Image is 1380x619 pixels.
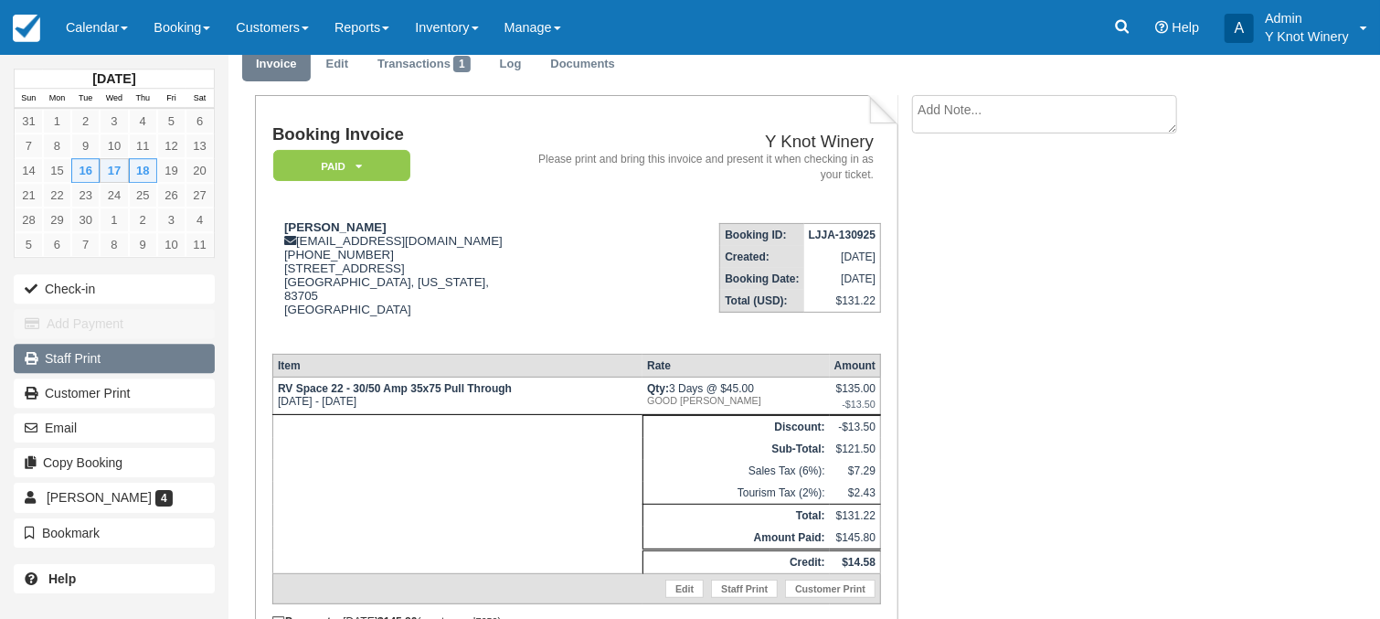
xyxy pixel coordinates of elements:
a: Staff Print [14,344,215,373]
a: 14 [15,158,43,183]
strong: [DATE] [92,71,135,86]
a: 7 [15,133,43,158]
th: Sub-Total: [642,438,830,460]
a: Invoice [242,47,311,82]
a: 10 [157,232,186,257]
a: 22 [43,183,71,208]
button: Email [14,413,215,443]
button: Bookmark [14,518,215,548]
div: $135.00 [834,382,876,410]
th: Thu [129,89,157,109]
em: GOOD [PERSON_NAME] [647,395,825,406]
td: $7.29 [830,460,881,482]
p: Y Knot Winery [1265,27,1349,46]
a: 9 [71,133,100,158]
h1: Booking Invoice [272,125,512,144]
strong: LJJA-130925 [809,229,876,241]
th: Fri [157,89,186,109]
a: Paid [272,149,404,183]
i: Help [1156,21,1169,34]
th: Discount: [642,416,830,439]
a: 11 [186,232,214,257]
th: Amount Paid: [642,527,830,550]
a: 5 [157,109,186,133]
a: Log [486,47,536,82]
span: 1 [453,56,471,72]
a: Help [14,564,215,593]
a: 29 [43,208,71,232]
a: 1 [100,208,128,232]
td: $2.43 [830,482,881,505]
th: Sat [186,89,214,109]
a: 16 [71,158,100,183]
td: Sales Tax (6%): [642,460,830,482]
th: Amount [830,355,881,378]
td: $131.22 [830,505,881,528]
td: [DATE] [804,268,881,290]
span: Help [1173,20,1200,35]
a: 26 [157,183,186,208]
strong: Qty [647,382,669,395]
a: 4 [129,109,157,133]
a: 23 [71,183,100,208]
th: Mon [43,89,71,109]
a: 12 [157,133,186,158]
em: Paid [273,150,410,182]
a: 4 [186,208,214,232]
a: 28 [15,208,43,232]
span: [PERSON_NAME] [47,490,152,505]
th: Rate [642,355,830,378]
a: Staff Print [711,580,778,598]
a: Edit [313,47,362,82]
a: 10 [100,133,128,158]
button: Check-in [14,274,215,304]
span: 4 [155,490,173,507]
td: [DATE] [804,246,881,268]
th: Booking Date: [720,268,804,290]
strong: $14.58 [842,556,876,569]
a: 8 [43,133,71,158]
a: 1 [43,109,71,133]
a: 13 [186,133,214,158]
div: A [1225,14,1254,43]
th: Created: [720,246,804,268]
address: Please print and bring this invoice and present it when checking in as your ticket. [519,152,874,183]
a: 11 [129,133,157,158]
a: 27 [186,183,214,208]
a: 2 [129,208,157,232]
a: [PERSON_NAME] 4 [14,483,215,512]
a: 21 [15,183,43,208]
a: 30 [71,208,100,232]
a: 6 [43,232,71,257]
th: Total: [642,505,830,528]
td: Tourism Tax (2%): [642,482,830,505]
a: Documents [536,47,629,82]
a: 3 [157,208,186,232]
th: Credit: [642,550,830,574]
td: [DATE] - [DATE] [272,378,642,415]
td: $131.22 [804,290,881,313]
td: $145.80 [830,527,881,550]
th: Wed [100,89,128,109]
th: Booking ID: [720,224,804,247]
th: Sun [15,89,43,109]
a: 31 [15,109,43,133]
a: 8 [100,232,128,257]
a: 19 [157,158,186,183]
a: 20 [186,158,214,183]
th: Tue [71,89,100,109]
strong: RV Space 22 - 30/50 Amp 35x75 Pull Through [278,382,512,395]
a: 18 [129,158,157,183]
td: -$13.50 [830,416,881,439]
b: Help [48,571,76,586]
a: Transactions1 [364,47,484,82]
td: $121.50 [830,438,881,460]
a: Customer Print [785,580,876,598]
a: 24 [100,183,128,208]
button: Copy Booking [14,448,215,477]
img: checkfront-main-nav-mini-logo.png [13,15,40,42]
strong: [PERSON_NAME] [284,220,387,234]
a: 9 [129,232,157,257]
th: Total (USD): [720,290,804,313]
a: 3 [100,109,128,133]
